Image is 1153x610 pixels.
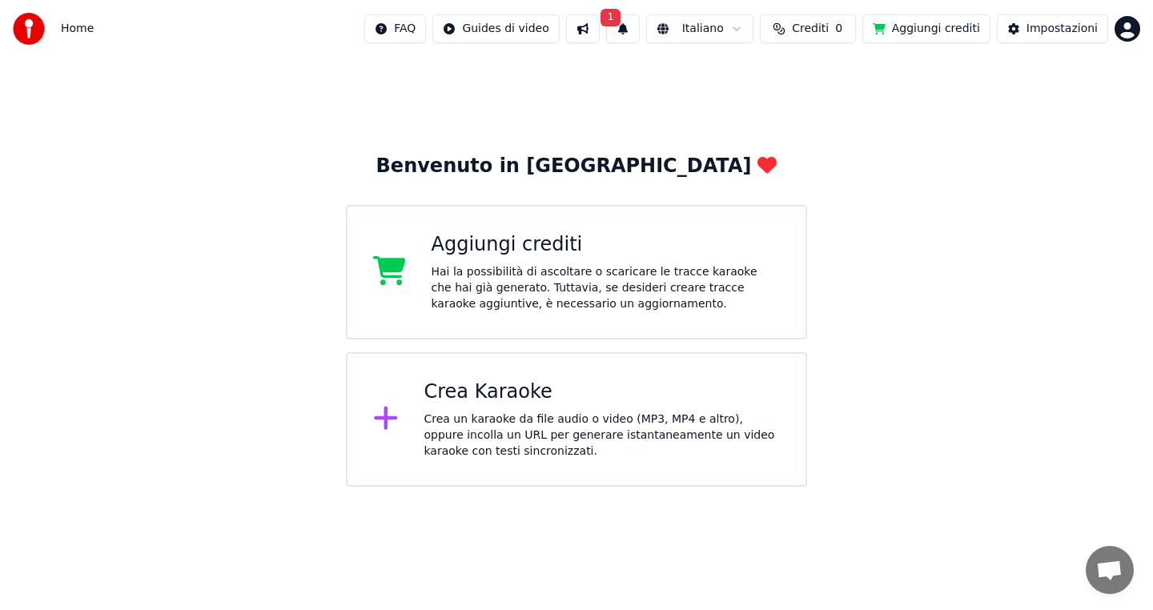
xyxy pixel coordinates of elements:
[862,14,990,43] button: Aggiungi crediti
[424,379,781,405] div: Crea Karaoke
[432,14,559,43] button: Guides di video
[432,264,781,312] div: Hai la possibilità di ascoltare o scaricare le tracce karaoke che hai già generato. Tuttavia, se ...
[997,14,1108,43] button: Impostazioni
[601,9,621,26] span: 1
[835,21,842,37] span: 0
[760,14,856,43] button: Crediti0
[1086,546,1134,594] div: Aprire la chat
[1026,21,1098,37] div: Impostazioni
[606,14,640,43] button: 1
[13,13,45,45] img: youka
[61,21,94,37] nav: breadcrumb
[792,21,829,37] span: Crediti
[432,232,781,258] div: Aggiungi crediti
[424,411,781,460] div: Crea un karaoke da file audio o video (MP3, MP4 e altro), oppure incolla un URL per generare ista...
[376,154,777,179] div: Benvenuto in [GEOGRAPHIC_DATA]
[364,14,426,43] button: FAQ
[61,21,94,37] span: Home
